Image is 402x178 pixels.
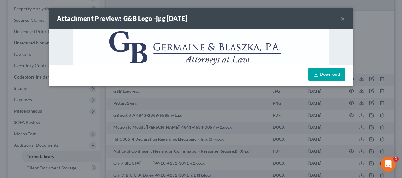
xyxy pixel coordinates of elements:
a: Download [308,68,345,81]
iframe: Intercom live chat [381,157,396,172]
strong: Attachment Preview: G&B Logo -jpg [DATE] [57,15,187,22]
img: a00efe93-8b52-46f4-91f0-8740ab1ccd57.jpg [73,29,329,65]
span: 1 [393,157,399,162]
button: × [341,15,345,22]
